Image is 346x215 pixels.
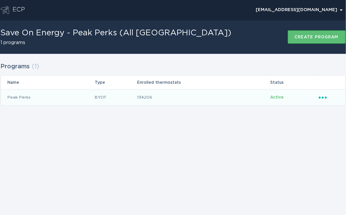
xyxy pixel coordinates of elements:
span: ( 1 ) [32,64,39,70]
div: [EMAIL_ADDRESS][DOMAIN_NAME] [256,8,343,12]
th: Enrolled thermostats [137,76,270,89]
tr: 17f24b97e58a414881f77a8ad59767bc [1,89,345,105]
div: Create program [295,35,339,39]
h2: Programs [1,61,30,73]
span: Active [271,95,284,99]
tr: Table Headers [1,76,345,89]
button: Open user account details [253,5,346,15]
th: Type [94,76,137,89]
h1: Save On Energy - Peak Perks (All [GEOGRAPHIC_DATA]) [1,29,232,37]
button: Create program [288,30,346,44]
button: Go to dashboard [1,6,9,14]
td: BYOT [94,89,137,105]
div: ECP [13,6,25,14]
td: Peak Perks [1,89,95,105]
th: Status [270,76,318,89]
div: Popover menu [253,5,346,15]
th: Name [1,76,95,89]
h2: 1 programs [1,40,232,45]
div: Popover menu [319,94,339,101]
td: 134206 [137,89,270,105]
